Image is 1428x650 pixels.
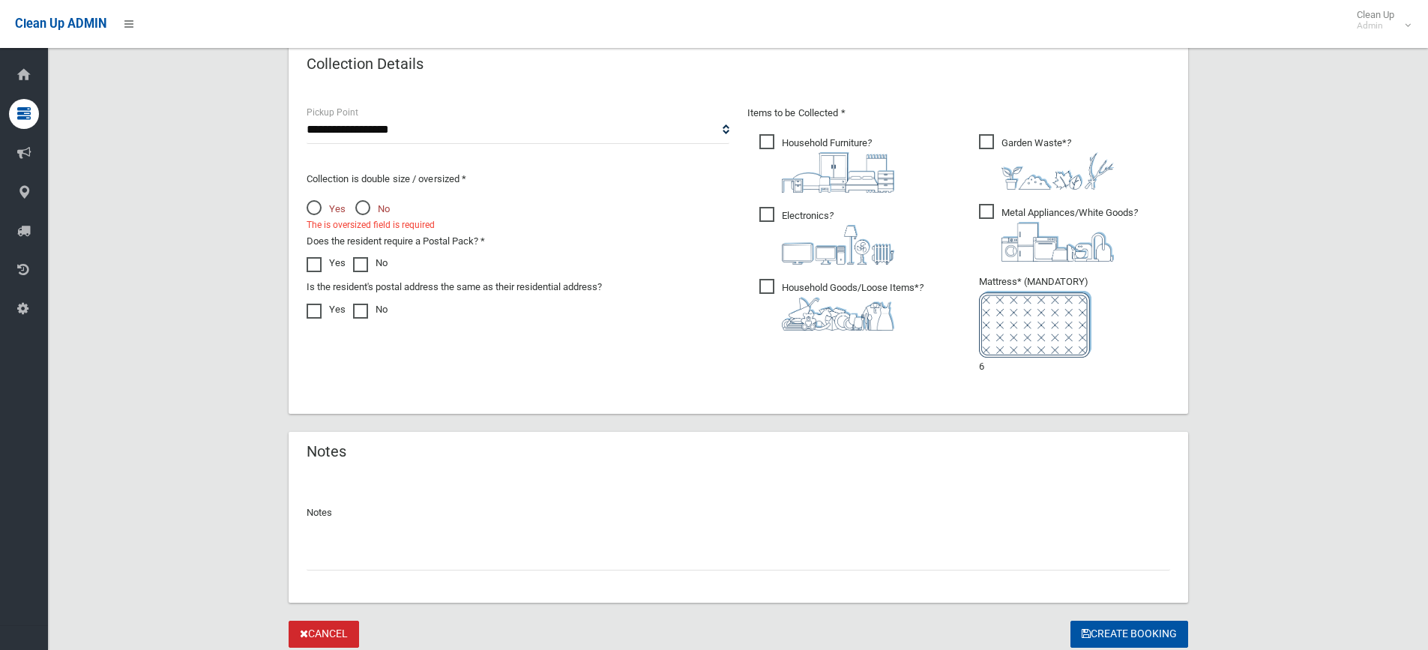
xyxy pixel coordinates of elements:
[782,152,894,193] img: aa9efdbe659d29b613fca23ba79d85cb.png
[979,276,1170,358] span: Mattress* (MANDATORY)
[782,282,924,331] i: ?
[1001,222,1114,262] img: 36c1b0289cb1767239cdd3de9e694f19.png
[979,134,1114,190] span: Garden Waste*
[1349,9,1409,31] span: Clean Up
[307,232,485,250] label: Does the resident require a Postal Pack? *
[353,254,388,272] label: No
[307,217,435,233] span: The is oversized field is required
[289,621,359,649] a: Cancel
[1001,137,1114,190] i: ?
[979,273,1170,376] li: 6
[355,200,390,218] span: No
[782,297,894,331] img: b13cc3517677393f34c0a387616ef184.png
[979,291,1091,358] img: e7408bece873d2c1783593a074e5cb2f.png
[307,278,602,296] label: Is the resident's postal address the same as their residential address?
[289,49,442,79] header: Collection Details
[307,504,1170,522] p: Notes
[782,210,894,265] i: ?
[747,104,1170,122] p: Items to be Collected *
[1001,207,1138,262] i: ?
[307,301,346,319] label: Yes
[307,200,346,218] span: Yes
[1357,20,1394,31] small: Admin
[307,170,729,188] p: Collection is double size / oversized *
[15,16,106,31] span: Clean Up ADMIN
[759,279,924,331] span: Household Goods/Loose Items*
[782,137,894,193] i: ?
[307,254,346,272] label: Yes
[289,437,364,466] header: Notes
[353,301,388,319] label: No
[782,225,894,265] img: 394712a680b73dbc3d2a6a3a7ffe5a07.png
[759,134,894,193] span: Household Furniture
[1001,152,1114,190] img: 4fd8a5c772b2c999c83690221e5242e0.png
[1070,621,1188,649] button: Create Booking
[759,207,894,265] span: Electronics
[979,204,1138,262] span: Metal Appliances/White Goods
